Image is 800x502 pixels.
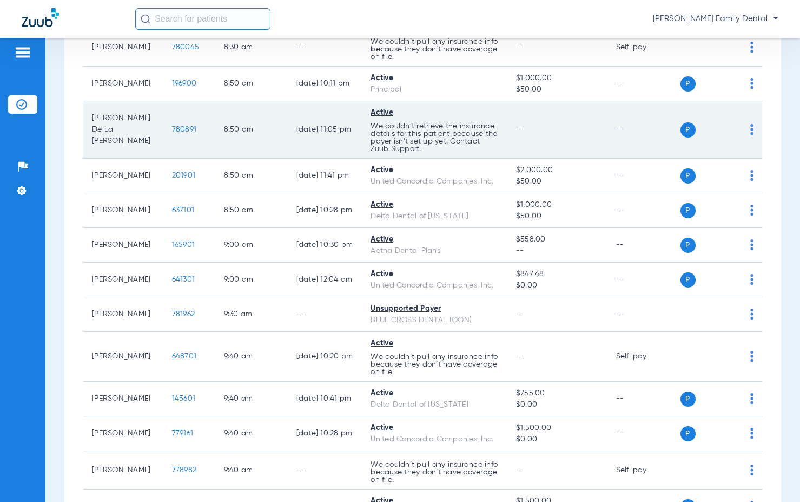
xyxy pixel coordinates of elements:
[215,297,288,332] td: 9:30 AM
[172,172,196,179] span: 201901
[371,211,499,222] div: Delta Dental of [US_STATE]
[288,332,362,382] td: [DATE] 10:20 PM
[172,126,197,133] span: 780891
[288,297,362,332] td: --
[516,434,599,445] span: $0.00
[215,263,288,297] td: 9:00 AM
[746,450,800,502] iframe: Chat Widget
[371,280,499,291] div: United Concordia Companies, Inc.
[288,416,362,451] td: [DATE] 10:28 PM
[288,263,362,297] td: [DATE] 12:04 AM
[680,392,696,407] span: P
[22,8,59,27] img: Zuub Logo
[607,297,680,332] td: --
[607,159,680,193] td: --
[607,101,680,159] td: --
[371,234,499,245] div: Active
[750,274,753,285] img: group-dot-blue.svg
[516,388,599,399] span: $755.00
[680,272,696,288] span: P
[516,466,524,474] span: --
[371,434,499,445] div: United Concordia Companies, Inc.
[135,8,270,30] input: Search for patients
[607,451,680,490] td: Self-pay
[371,422,499,434] div: Active
[371,461,499,484] p: We couldn’t pull any insurance info because they don’t have coverage on file.
[172,395,196,402] span: 145601
[516,310,524,318] span: --
[172,206,195,214] span: 637101
[288,451,362,490] td: --
[215,67,288,101] td: 8:50 AM
[288,382,362,416] td: [DATE] 10:41 PM
[83,451,163,490] td: [PERSON_NAME]
[215,382,288,416] td: 9:40 AM
[172,429,194,437] span: 779161
[750,170,753,181] img: group-dot-blue.svg
[215,193,288,228] td: 8:50 AM
[215,28,288,67] td: 8:30 AM
[215,101,288,159] td: 8:50 AM
[14,46,31,59] img: hamburger-icon
[83,193,163,228] td: [PERSON_NAME]
[516,399,599,410] span: $0.00
[371,176,499,187] div: United Concordia Companies, Inc.
[516,245,599,257] span: --
[371,338,499,349] div: Active
[83,416,163,451] td: [PERSON_NAME]
[750,239,753,250] img: group-dot-blue.svg
[516,353,524,360] span: --
[215,416,288,451] td: 9:40 AM
[516,234,599,245] span: $558.00
[750,124,753,135] img: group-dot-blue.svg
[172,241,195,249] span: 165901
[750,351,753,362] img: group-dot-blue.svg
[288,159,362,193] td: [DATE] 11:41 PM
[172,353,197,360] span: 648701
[83,332,163,382] td: [PERSON_NAME]
[371,73,499,84] div: Active
[83,67,163,101] td: [PERSON_NAME]
[516,269,599,280] span: $847.48
[607,228,680,263] td: --
[83,297,163,332] td: [PERSON_NAME]
[172,466,197,474] span: 778982
[371,122,499,153] p: We couldn’t retrieve the insurance details for this patient because the payer isn’t set up yet. C...
[371,315,499,326] div: BLUE CROSS DENTAL (OON)
[172,43,200,51] span: 780045
[516,422,599,434] span: $1,500.00
[750,393,753,404] img: group-dot-blue.svg
[516,176,599,187] span: $50.00
[607,28,680,67] td: Self-pay
[371,165,499,176] div: Active
[288,101,362,159] td: [DATE] 11:05 PM
[516,211,599,222] span: $50.00
[371,84,499,95] div: Principal
[172,80,197,87] span: 196900
[371,388,499,399] div: Active
[83,28,163,67] td: [PERSON_NAME]
[516,199,599,211] span: $1,000.00
[607,416,680,451] td: --
[141,14,150,24] img: Search Icon
[83,101,163,159] td: [PERSON_NAME] De La [PERSON_NAME]
[371,269,499,280] div: Active
[750,42,753,53] img: group-dot-blue.svg
[215,159,288,193] td: 8:50 AM
[516,126,524,133] span: --
[653,14,778,24] span: [PERSON_NAME] Family Dental
[215,451,288,490] td: 9:40 AM
[516,165,599,176] span: $2,000.00
[371,303,499,315] div: Unsupported Payer
[750,428,753,439] img: group-dot-blue.svg
[172,276,195,283] span: 641301
[371,245,499,257] div: Aetna Dental Plans
[680,122,696,138] span: P
[371,107,499,119] div: Active
[750,205,753,216] img: group-dot-blue.svg
[83,263,163,297] td: [PERSON_NAME]
[83,228,163,263] td: [PERSON_NAME]
[172,310,195,318] span: 781962
[288,228,362,263] td: [DATE] 10:30 PM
